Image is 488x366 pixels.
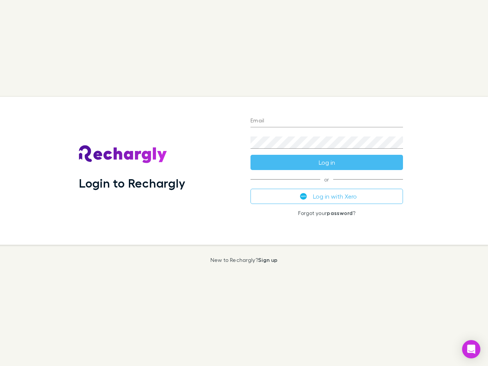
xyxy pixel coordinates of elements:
h1: Login to Rechargly [79,176,185,190]
img: Xero's logo [300,193,307,200]
img: Rechargly's Logo [79,145,167,164]
button: Log in [250,155,403,170]
a: Sign up [258,257,278,263]
p: Forgot your ? [250,210,403,216]
a: password [327,210,353,216]
p: New to Rechargly? [210,257,278,263]
button: Log in with Xero [250,189,403,204]
div: Open Intercom Messenger [462,340,480,358]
